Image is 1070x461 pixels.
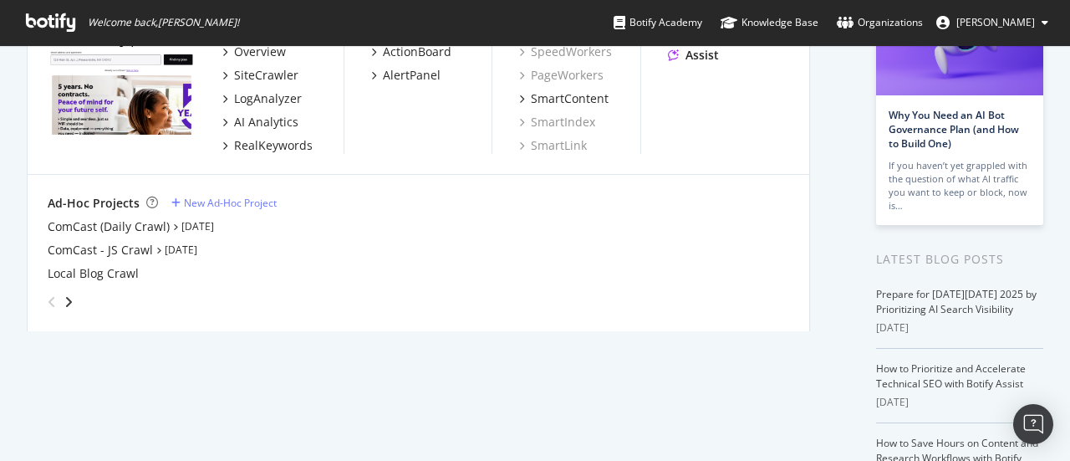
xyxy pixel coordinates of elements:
[222,137,313,154] a: RealKeywords
[48,17,196,136] img: www.xfinity.com
[222,90,302,107] a: LogAnalyzer
[956,15,1035,29] span: Eric Regan
[837,14,923,31] div: Organizations
[519,44,612,60] a: SpeedWorkers
[234,90,302,107] div: LogAnalyzer
[668,47,719,64] a: Assist
[519,67,604,84] a: PageWorkers
[371,44,451,60] a: ActionBoard
[876,395,1043,410] div: [DATE]
[222,67,298,84] a: SiteCrawler
[63,294,74,310] div: angle-right
[48,265,139,282] a: Local Blog Crawl
[181,219,214,233] a: [DATE]
[519,114,595,131] a: SmartIndex
[48,242,153,259] a: ComCast - JS Crawl
[876,361,1026,391] a: How to Prioritize and Accelerate Technical SEO with Botify Assist
[889,108,1019,151] a: Why You Need an AI Bot Governance Plan (and How to Build One)
[88,16,239,29] span: Welcome back, [PERSON_NAME] !
[876,250,1043,269] div: Latest Blog Posts
[685,47,719,64] div: Assist
[234,67,298,84] div: SiteCrawler
[531,90,609,107] div: SmartContent
[41,289,63,315] div: angle-left
[171,196,277,210] a: New Ad-Hoc Project
[923,9,1062,36] button: [PERSON_NAME]
[889,159,1031,213] div: If you haven’t yet grappled with the question of what AI traffic you want to keep or block, now is…
[371,67,441,84] a: AlertPanel
[1013,404,1053,444] div: Open Intercom Messenger
[876,320,1043,336] div: [DATE]
[519,90,609,107] a: SmartContent
[48,195,140,212] div: Ad-Hoc Projects
[721,14,818,31] div: Knowledge Base
[234,137,313,154] div: RealKeywords
[383,67,441,84] div: AlertPanel
[383,44,451,60] div: ActionBoard
[222,44,286,60] a: Overview
[48,218,170,235] a: ComCast (Daily Crawl)
[234,114,298,131] div: AI Analytics
[222,114,298,131] a: AI Analytics
[876,287,1037,316] a: Prepare for [DATE][DATE] 2025 by Prioritizing AI Search Visibility
[234,44,286,60] div: Overview
[519,137,587,154] a: SmartLink
[184,196,277,210] div: New Ad-Hoc Project
[614,14,702,31] div: Botify Academy
[165,243,197,257] a: [DATE]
